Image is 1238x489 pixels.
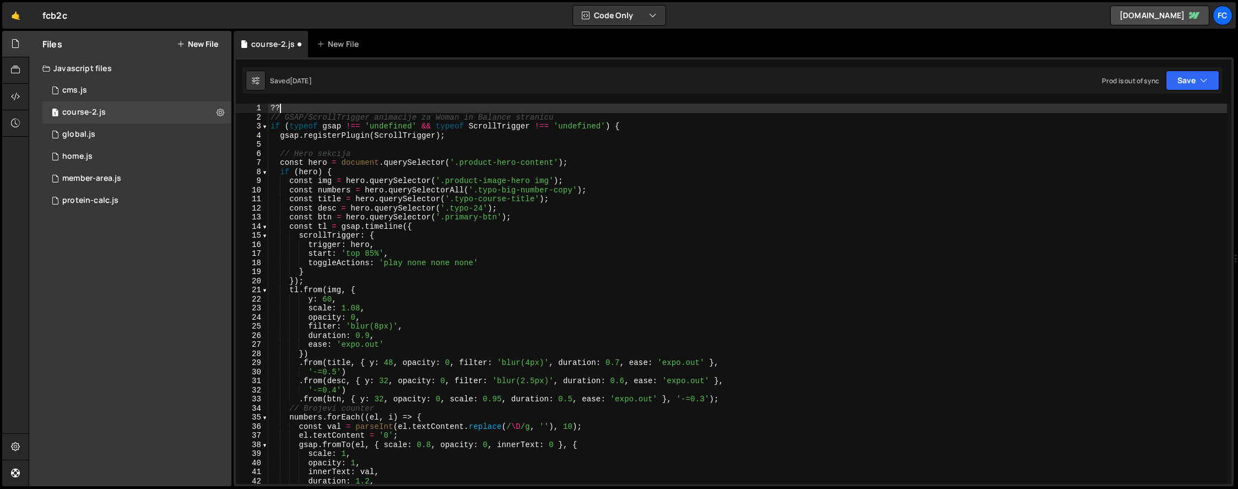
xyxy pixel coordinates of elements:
[236,104,268,113] div: 1
[236,195,268,204] div: 11
[236,176,268,186] div: 9
[236,340,268,350] div: 27
[62,174,121,184] div: member-area.js
[270,76,312,85] div: Saved
[62,130,95,139] div: global.js
[236,149,268,159] div: 6
[236,386,268,395] div: 32
[236,459,268,468] div: 40
[42,101,231,123] div: 15250/40304.js
[42,38,62,50] h2: Files
[236,377,268,386] div: 31
[236,331,268,341] div: 26
[42,79,231,101] div: 15250/40305.js
[236,477,268,486] div: 42
[52,109,58,118] span: 1
[236,113,268,122] div: 2
[236,368,268,377] div: 30
[1110,6,1209,25] a: [DOMAIN_NAME]
[236,422,268,432] div: 36
[62,152,93,162] div: home.js
[236,313,268,323] div: 24
[236,259,268,268] div: 18
[1213,6,1232,25] a: fc
[42,168,231,190] div: 15250/40303.js
[62,196,118,206] div: protein-calc.js
[62,108,106,117] div: course-2.js
[236,277,268,286] div: 20
[42,190,231,212] div: 15250/40519.js
[236,186,268,195] div: 10
[236,295,268,304] div: 22
[251,39,295,50] div: course-2.js
[236,358,268,368] div: 29
[236,131,268,141] div: 4
[29,57,231,79] div: Javascript files
[42,9,67,22] div: fcb2c
[177,40,218,49] button: New File
[236,122,268,131] div: 3
[317,39,363,50] div: New File
[236,395,268,404] div: 33
[236,350,268,359] div: 28
[236,222,268,232] div: 14
[236,231,268,240] div: 15
[236,413,268,422] div: 35
[42,123,231,146] div: 15250/40024.js
[62,85,87,95] div: cms.js
[236,204,268,213] div: 12
[236,322,268,331] div: 25
[290,76,312,85] div: [DATE]
[236,304,268,313] div: 23
[236,168,268,177] div: 8
[42,146,231,168] div: 15250/40025.js
[236,440,268,450] div: 38
[236,286,268,295] div: 21
[2,2,29,29] a: 🤙
[573,6,666,25] button: Code Only
[236,431,268,440] div: 37
[236,249,268,259] div: 17
[236,213,268,222] div: 13
[1102,76,1159,85] div: Prod is out of sync
[236,449,268,459] div: 39
[236,404,268,413] div: 34
[236,158,268,168] div: 7
[236,467,268,477] div: 41
[236,267,268,277] div: 19
[236,240,268,250] div: 16
[1166,71,1219,90] button: Save
[236,140,268,149] div: 5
